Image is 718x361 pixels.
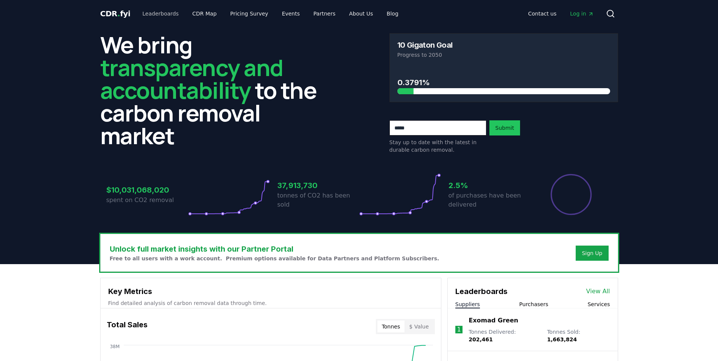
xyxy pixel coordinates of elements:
span: CDR fyi [100,9,131,18]
h3: $10,031,068,020 [106,184,188,196]
button: Services [587,300,610,308]
h3: Unlock full market insights with our Partner Portal [110,243,439,255]
p: tonnes of CO2 has been sold [277,191,359,209]
nav: Main [136,7,404,20]
h3: 37,913,730 [277,180,359,191]
nav: Main [522,7,600,20]
h3: 10 Gigaton Goal [397,41,453,49]
button: Suppliers [455,300,480,308]
span: transparency and accountability [100,52,283,106]
span: 1,663,824 [547,336,577,342]
div: Percentage of sales delivered [550,173,592,216]
h3: Total Sales [107,319,148,334]
a: Log in [564,7,600,20]
h3: 0.3791% [397,77,610,88]
h2: We bring to the carbon removal market [100,33,329,147]
span: 202,461 [469,336,493,342]
a: Contact us [522,7,562,20]
button: $ Value [405,321,433,333]
p: Progress to 2050 [397,51,610,59]
h3: Key Metrics [108,286,433,297]
h3: Leaderboards [455,286,508,297]
button: Purchasers [519,300,548,308]
a: Pricing Survey [224,7,274,20]
a: Sign Up [582,249,602,257]
p: Stay up to date with the latest in durable carbon removal. [389,138,486,154]
a: Events [276,7,306,20]
a: CDR Map [186,7,223,20]
a: Exomad Green [469,316,518,325]
span: . [117,9,120,18]
p: Find detailed analysis of carbon removal data through time. [108,299,433,307]
p: 1 [457,325,461,334]
p: Free to all users with a work account. Premium options available for Data Partners and Platform S... [110,255,439,262]
a: View All [586,287,610,296]
p: Tonnes Delivered : [469,328,539,343]
button: Sign Up [576,246,608,261]
a: Leaderboards [136,7,185,20]
a: CDR.fyi [100,8,131,19]
span: Log in [570,10,593,17]
p: of purchases have been delivered [449,191,530,209]
h3: 2.5% [449,180,530,191]
button: Tonnes [377,321,405,333]
p: Tonnes Sold : [547,328,610,343]
button: Submit [489,120,520,135]
a: Blog [381,7,405,20]
tspan: 38M [110,344,120,349]
a: About Us [343,7,379,20]
p: spent on CO2 removal [106,196,188,205]
a: Partners [307,7,341,20]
